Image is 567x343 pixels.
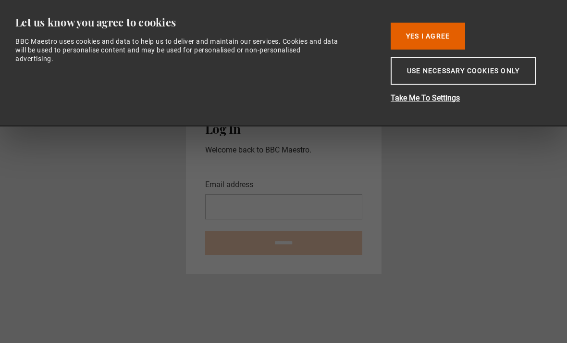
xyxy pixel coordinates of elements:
button: Yes I Agree [391,23,465,50]
div: Let us know you agree to cookies [15,15,376,29]
h2: Log In [205,122,362,136]
div: BBC Maestro uses cookies and data to help us to deliver and maintain our services. Cookies and da... [15,37,340,64]
p: Welcome back to BBC Maestro. [205,144,362,156]
label: Email address [205,179,253,191]
button: Take Me To Settings [391,92,544,104]
button: Use necessary cookies only [391,57,536,85]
